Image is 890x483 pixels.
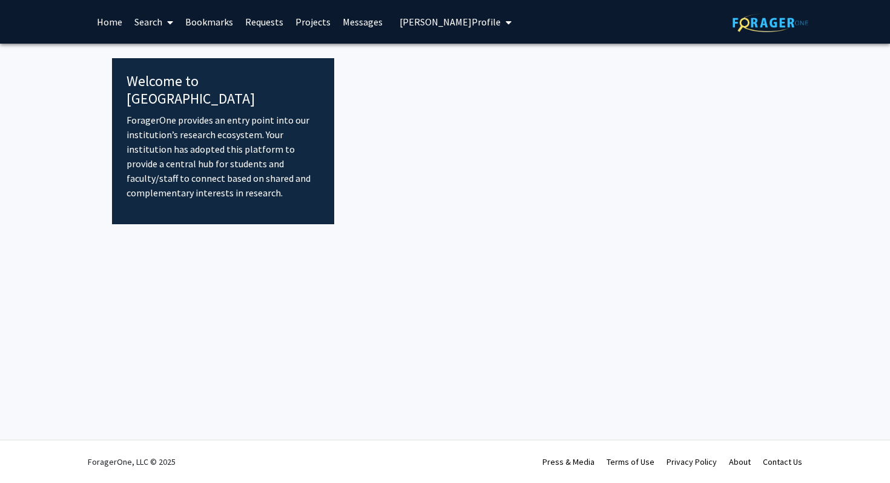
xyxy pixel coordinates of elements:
a: Requests [239,1,289,43]
p: ForagerOne provides an entry point into our institution’s research ecosystem. Your institution ha... [127,113,320,200]
h4: Welcome to [GEOGRAPHIC_DATA] [127,73,320,108]
a: Home [91,1,128,43]
a: Press & Media [542,456,595,467]
a: Contact Us [763,456,802,467]
a: Messages [337,1,389,43]
a: About [729,456,751,467]
a: Projects [289,1,337,43]
a: Bookmarks [179,1,239,43]
a: Terms of Use [607,456,654,467]
img: ForagerOne Logo [733,13,808,32]
a: Privacy Policy [667,456,717,467]
span: [PERSON_NAME] Profile [400,16,501,28]
div: ForagerOne, LLC © 2025 [88,441,176,483]
a: Search [128,1,179,43]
